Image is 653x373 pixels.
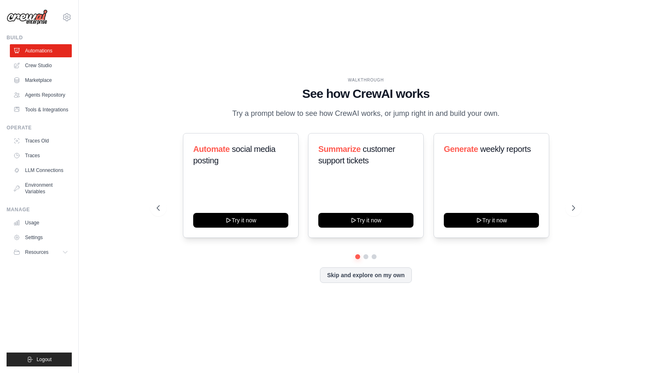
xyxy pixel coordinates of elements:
span: social media posting [193,145,276,165]
span: Automate [193,145,230,154]
div: Build [7,34,72,41]
img: Logo [7,9,48,25]
span: customer support tickets [318,145,395,165]
span: Resources [25,249,48,255]
button: Resources [10,246,72,259]
span: Summarize [318,145,361,154]
a: Tools & Integrations [10,103,72,116]
span: weekly reports [480,145,530,154]
button: Skip and explore on my own [320,267,411,283]
span: Logout [37,356,52,363]
p: Try a prompt below to see how CrewAI works, or jump right in and build your own. [228,108,504,120]
a: Automations [10,44,72,57]
button: Try it now [193,213,288,228]
a: Crew Studio [10,59,72,72]
a: Traces [10,149,72,162]
h1: See how CrewAI works [157,86,575,101]
button: Try it now [444,213,539,228]
a: Settings [10,231,72,244]
button: Logout [7,353,72,366]
span: Generate [444,145,478,154]
div: Operate [7,124,72,131]
div: Manage [7,206,72,213]
a: Environment Variables [10,179,72,198]
a: Agents Repository [10,88,72,102]
a: Traces Old [10,134,72,147]
a: Usage [10,216,72,229]
button: Try it now [318,213,413,228]
div: WALKTHROUGH [157,77,575,83]
a: LLM Connections [10,164,72,177]
a: Marketplace [10,74,72,87]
